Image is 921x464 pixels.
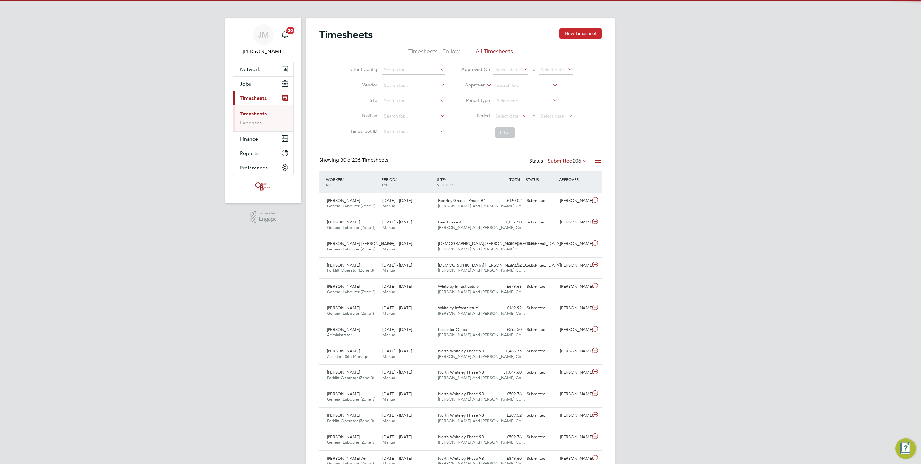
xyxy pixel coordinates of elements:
span: Select date [541,113,564,119]
span: Jack Mott [233,48,294,55]
span: Whiteley Infrastructure [438,284,479,289]
span: General Labourer (Zone 3) [327,311,375,316]
span: [PERSON_NAME] [327,262,360,268]
span: Assistant Site Manager [327,354,370,359]
div: [PERSON_NAME] [557,453,591,464]
div: £509.76 [491,432,524,442]
button: Finance [233,132,293,146]
div: WORKER [324,174,380,190]
span: [DATE] - [DATE] [382,219,412,225]
span: Leicester Office [438,327,467,332]
button: Engage Resource Center [895,438,916,459]
span: Manual [382,332,396,338]
span: North Whiteley Phase 9B [438,413,484,418]
div: [PERSON_NAME] [557,196,591,206]
button: Reports [233,146,293,160]
span: [DEMOGRAPHIC_DATA] [PERSON_NAME][GEOGRAPHIC_DATA] [438,262,560,268]
a: Go to home page [233,181,294,192]
div: [PERSON_NAME] [557,217,591,228]
div: Submitted [524,260,557,271]
div: Submitted [524,389,557,399]
nav: Main navigation [225,18,301,203]
button: Filter [495,127,515,138]
span: [PERSON_NAME] And [PERSON_NAME] Co… [438,289,525,295]
div: Submitted [524,217,557,228]
div: Submitted [524,324,557,335]
div: [PERSON_NAME] [557,367,591,378]
div: Submitted [524,303,557,314]
button: Timesheets [233,91,293,105]
span: 206 [573,158,581,164]
div: [PERSON_NAME] [557,324,591,335]
span: [DATE] - [DATE] [382,198,412,203]
div: Submitted [524,239,557,249]
input: Search for... [495,81,558,90]
span: [PERSON_NAME] [327,413,360,418]
span: Preferences [240,165,268,171]
span: / [342,177,344,182]
div: £509.76 [491,389,524,399]
div: Submitted [524,367,557,378]
span: [DATE] - [DATE] [382,327,412,332]
div: Submitted [524,346,557,357]
label: Position [348,113,377,119]
span: North Whiteley Phase 9B [438,456,484,461]
span: To [529,65,537,74]
span: [PERSON_NAME] And [PERSON_NAME] Co… [438,332,525,338]
div: STATUS [524,174,557,185]
span: [DATE] - [DATE] [382,369,412,375]
div: Submitted [524,410,557,421]
span: North Whiteley Phase 9B [438,391,484,396]
span: Manual [382,268,396,273]
div: £209.52 [491,410,524,421]
span: [PERSON_NAME] And [PERSON_NAME] Co… [438,246,525,252]
a: Expenses [240,120,262,126]
span: [PERSON_NAME] [327,219,360,225]
span: Jobs [240,81,251,87]
span: Powered by [259,211,277,216]
label: Vendor [348,82,377,88]
span: Manual [382,246,396,252]
div: [PERSON_NAME] [557,389,591,399]
span: [PERSON_NAME] [327,284,360,289]
label: Period Type [461,97,490,103]
a: Timesheets [240,111,267,117]
div: £679.68 [491,281,524,292]
span: Manual [382,354,396,359]
div: £1,037.50 [491,217,524,228]
span: TYPE [382,182,390,187]
span: [PERSON_NAME] [327,348,360,354]
div: [PERSON_NAME] [557,303,591,314]
span: Finance [240,136,258,142]
label: Submitted [548,158,588,164]
span: Forklift Operator (Zone 3) [327,418,374,423]
span: [PERSON_NAME] Ani [327,456,367,461]
div: [PERSON_NAME] [557,410,591,421]
img: oneillandbrennan-logo-retina.png [254,181,273,192]
div: £595.50 [491,324,524,335]
span: [DATE] - [DATE] [382,241,412,246]
span: General Labourer (Zone 3) [327,289,375,295]
span: [DATE] - [DATE] [382,413,412,418]
span: [PERSON_NAME] And [PERSON_NAME] Co… [438,418,525,423]
label: Period [461,113,490,119]
span: [PERSON_NAME] [327,305,360,311]
span: [PERSON_NAME] [327,327,360,332]
span: 30 of [340,157,352,163]
span: [DATE] - [DATE] [382,284,412,289]
div: Submitted [524,432,557,442]
span: [PERSON_NAME] And [PERSON_NAME] Co… [438,203,525,209]
span: [PERSON_NAME] [PERSON_NAME] [327,241,394,246]
span: Forklift Operator (Zone 3) [327,375,374,380]
a: JM[PERSON_NAME] [233,24,294,55]
div: [PERSON_NAME] [557,346,591,357]
span: Whiteley Infrastructure [438,305,479,311]
span: [PERSON_NAME] [327,369,360,375]
span: North Whiteley Phase 9B [438,348,484,354]
span: / [395,177,397,182]
span: Manual [382,375,396,380]
button: New Timesheet [559,28,602,39]
span: 206 Timesheets [340,157,388,163]
span: 20 [286,27,294,34]
div: PERIOD [380,174,435,190]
